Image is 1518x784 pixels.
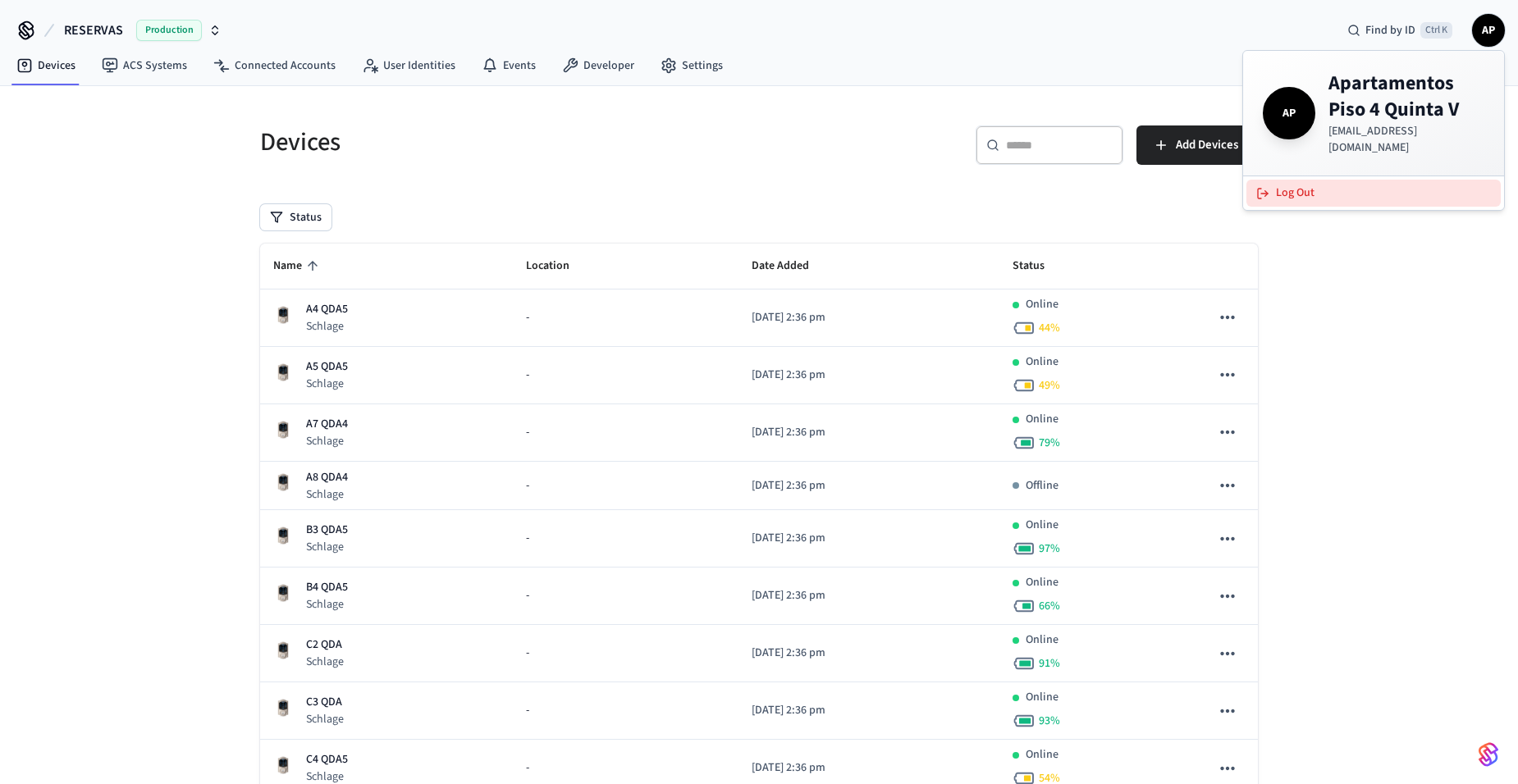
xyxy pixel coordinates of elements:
span: - [526,702,529,719]
span: - [526,424,529,441]
p: Schlage [306,539,348,555]
p: [DATE] 2:36 pm [752,309,986,326]
h5: Devices [260,125,749,159]
p: B4 QDA5 [306,579,348,596]
p: B3 QDA5 [306,522,348,539]
span: Location [526,253,591,279]
span: - [526,587,529,604]
p: C3 QDA [306,694,344,711]
span: 66 % [1039,598,1060,614]
span: - [526,645,529,662]
p: Schlage [306,318,348,335]
p: [DATE] 2:36 pm [752,530,986,547]
img: SeamLogoGradient.69752ec5.svg [1479,741,1498,768]
p: [EMAIL_ADDRESS][DOMAIN_NAME] [1328,123,1484,156]
a: ACS Systems [89,51,200,80]
p: Online [1026,353,1058,371]
span: 44 % [1039,320,1060,336]
span: 97 % [1039,540,1060,557]
img: Schlage Sense Smart Deadbolt with Camelot Trim, Front [273,755,293,775]
p: C4 QDA5 [306,751,348,768]
img: Schlage Sense Smart Deadbolt with Camelot Trim, Front [273,472,293,492]
p: Schlage [306,486,348,503]
p: Online [1026,689,1058,706]
span: - [526,530,529,547]
p: Schlage [306,654,344,670]
img: Schlage Sense Smart Deadbolt with Camelot Trim, Front [273,526,293,545]
p: Schlage [306,596,348,613]
span: Find by ID [1365,22,1415,39]
span: 91 % [1039,655,1060,672]
p: A8 QDA4 [306,469,348,486]
button: Add Devices [1136,125,1258,165]
p: A7 QDA4 [306,416,348,433]
span: Name [273,253,323,279]
div: Find by IDCtrl K [1334,16,1465,45]
span: AP [1266,90,1312,136]
p: Online [1026,574,1058,591]
p: Online [1026,631,1058,649]
p: [DATE] 2:36 pm [752,645,986,662]
span: Status [1013,253,1066,279]
img: Schlage Sense Smart Deadbolt with Camelot Trim, Front [273,698,293,718]
a: Devices [3,51,89,80]
p: Schlage [306,433,348,449]
p: [DATE] 2:36 pm [752,759,986,777]
button: Status [260,204,331,230]
span: Ctrl K [1420,22,1452,39]
span: 49 % [1039,377,1060,394]
p: Online [1026,517,1058,534]
span: - [526,759,529,777]
p: Online [1026,746,1058,763]
span: RESERVAS [64,21,123,40]
p: C2 QDA [306,636,344,654]
span: - [526,309,529,326]
button: AP [1472,14,1505,47]
a: Connected Accounts [200,51,349,80]
span: 93 % [1039,713,1060,729]
img: Schlage Sense Smart Deadbolt with Camelot Trim, Front [273,420,293,440]
span: Date Added [752,253,830,279]
span: - [526,367,529,384]
p: A5 QDA5 [306,358,348,376]
img: Schlage Sense Smart Deadbolt with Camelot Trim, Front [273,583,293,603]
a: Developer [549,51,647,80]
p: Schlage [306,376,348,392]
span: Add Devices [1176,134,1238,156]
p: A4 QDA5 [306,301,348,318]
p: Online [1026,296,1058,313]
img: Schlage Sense Smart Deadbolt with Camelot Trim, Front [273,362,293,382]
button: Log Out [1246,180,1501,207]
a: User Identities [349,51,469,80]
span: Production [136,20,202,41]
p: Offline [1026,477,1058,495]
img: Schlage Sense Smart Deadbolt with Camelot Trim, Front [273,305,293,325]
p: [DATE] 2:36 pm [752,424,986,441]
span: - [526,477,529,495]
a: Settings [647,51,736,80]
h4: Apartamentos Piso 4 Quinta V [1328,71,1484,123]
p: [DATE] 2:36 pm [752,702,986,719]
span: 79 % [1039,435,1060,451]
p: [DATE] 2:36 pm [752,477,986,495]
p: [DATE] 2:36 pm [752,367,986,384]
img: Schlage Sense Smart Deadbolt with Camelot Trim, Front [273,640,293,660]
a: Events [469,51,549,80]
p: Online [1026,411,1058,428]
span: AP [1474,16,1503,45]
p: [DATE] 2:36 pm [752,587,986,604]
p: Schlage [306,711,344,727]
